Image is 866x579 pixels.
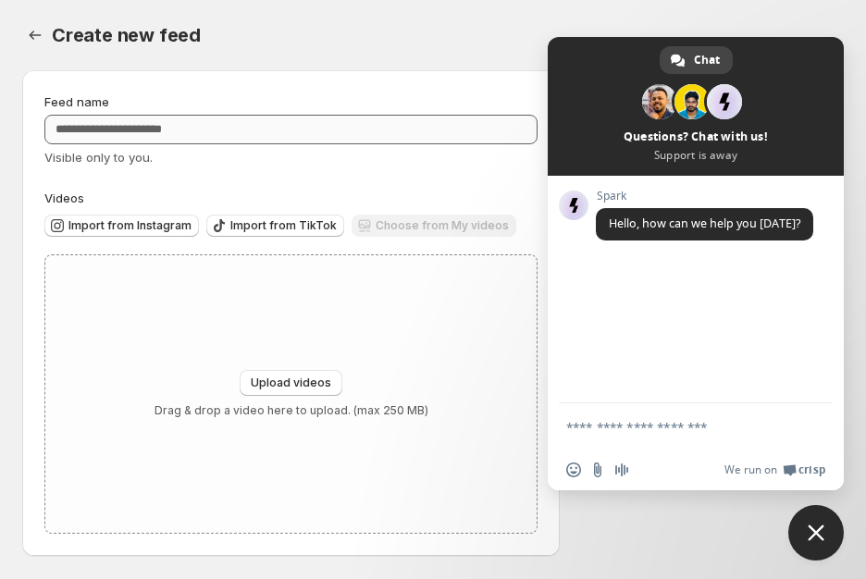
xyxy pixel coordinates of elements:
[206,215,344,237] button: Import from TikTok
[44,215,199,237] button: Import from Instagram
[251,376,331,390] span: Upload videos
[44,94,109,109] span: Feed name
[798,462,825,477] span: Crisp
[44,150,153,165] span: Visible only to you.
[566,419,785,436] textarea: Compose your message...
[52,24,201,46] span: Create new feed
[240,370,342,396] button: Upload videos
[788,505,844,561] div: Close chat
[566,462,581,477] span: Insert an emoji
[660,46,733,74] div: Chat
[614,462,629,477] span: Audio message
[724,462,825,477] a: We run onCrisp
[230,218,337,233] span: Import from TikTok
[155,403,428,418] p: Drag & drop a video here to upload. (max 250 MB)
[590,462,605,477] span: Send a file
[609,216,800,231] span: Hello, how can we help you [DATE]?
[44,191,84,205] span: Videos
[694,46,720,74] span: Chat
[596,190,813,203] span: Spark
[22,22,48,48] button: Settings
[724,462,777,477] span: We run on
[68,218,192,233] span: Import from Instagram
